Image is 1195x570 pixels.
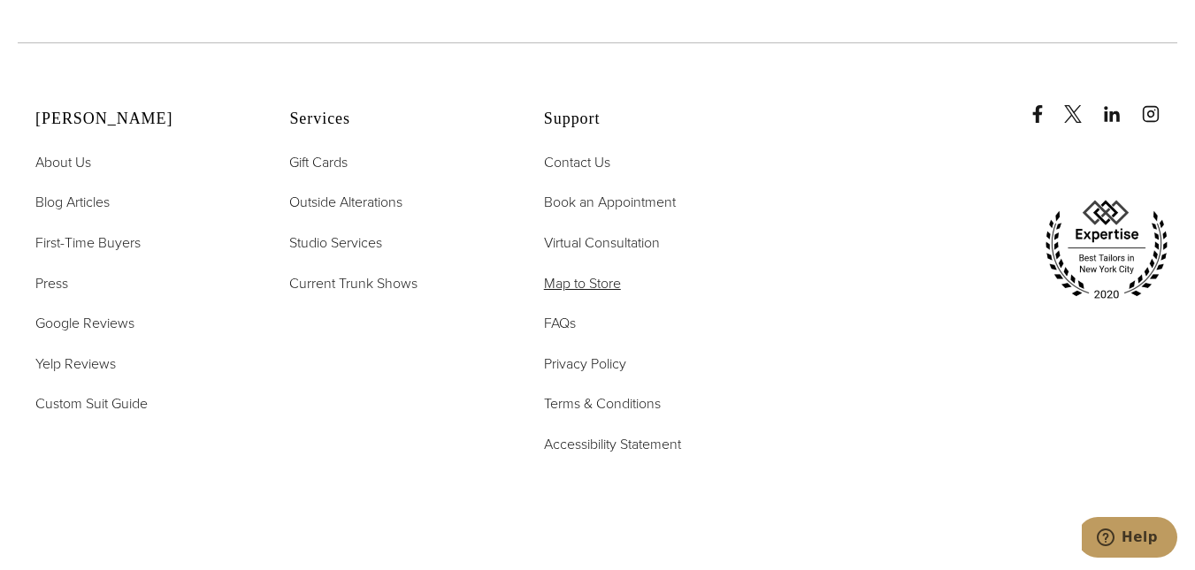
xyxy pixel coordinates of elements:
[35,272,68,295] a: Press
[544,191,676,214] a: Book an Appointment
[544,353,626,374] span: Privacy Policy
[289,110,499,129] h2: Services
[544,434,681,454] span: Accessibility Statement
[289,273,417,293] span: Current Trunk Shows
[544,273,621,293] span: Map to Store
[544,151,610,174] a: Contact Us
[544,151,754,456] nav: Support Footer Nav
[289,151,499,294] nav: Services Footer Nav
[544,192,676,212] span: Book an Appointment
[1142,87,1177,123] a: instagram
[289,272,417,295] a: Current Trunk Shows
[1103,87,1138,123] a: linkedin
[289,151,348,174] a: Gift Cards
[544,312,576,335] a: FAQs
[35,232,141,253] span: First-Time Buyers
[544,232,660,253] span: Virtual Consultation
[35,353,116,374] span: Yelp Reviews
[544,313,576,333] span: FAQs
[35,192,110,212] span: Blog Articles
[35,273,68,293] span: Press
[35,393,148,414] span: Custom Suit Guide
[1036,194,1177,307] img: expertise, best tailors in new york city 2020
[35,151,245,415] nav: Alan David Footer Nav
[544,232,660,255] a: Virtual Consultation
[544,353,626,376] a: Privacy Policy
[35,151,91,174] a: About Us
[35,110,245,129] h2: [PERSON_NAME]
[544,433,681,456] a: Accessibility Statement
[289,191,402,214] a: Outside Alterations
[544,272,621,295] a: Map to Store
[544,110,754,129] h2: Support
[35,312,134,335] a: Google Reviews
[35,353,116,376] a: Yelp Reviews
[544,393,661,414] span: Terms & Conditions
[35,232,141,255] a: First-Time Buyers
[289,152,348,172] span: Gift Cards
[35,191,110,214] a: Blog Articles
[544,152,610,172] span: Contact Us
[1082,517,1177,561] iframe: Opens a widget where you can chat to one of our agents
[289,192,402,212] span: Outside Alterations
[289,232,382,253] span: Studio Services
[289,232,382,255] a: Studio Services
[35,313,134,333] span: Google Reviews
[1029,87,1061,123] a: Facebook
[544,392,661,415] a: Terms & Conditions
[35,392,148,415] a: Custom Suit Guide
[35,152,91,172] span: About Us
[1064,87,1099,123] a: x/twitter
